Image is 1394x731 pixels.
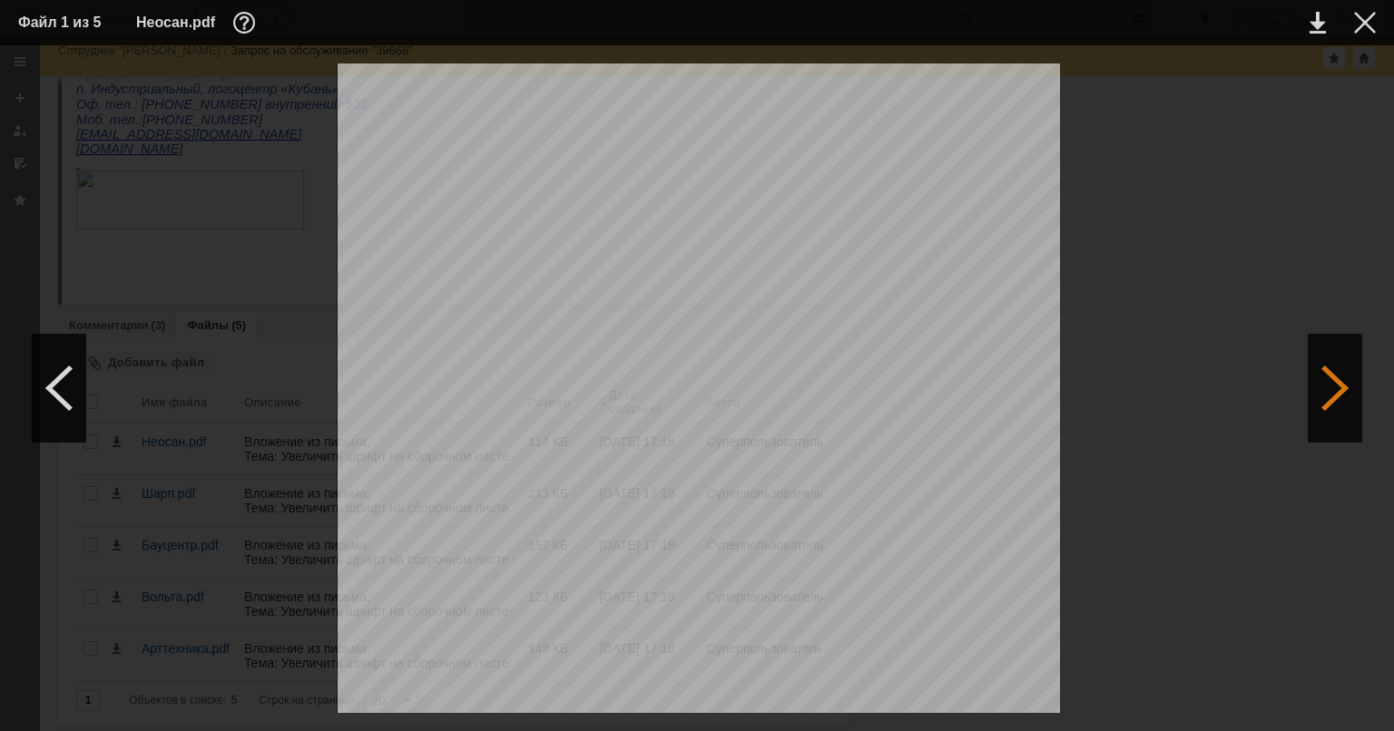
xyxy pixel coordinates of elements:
[32,334,86,443] div: Предыдущий файл
[136,12,260,34] div: Неосан.pdf
[7,143,155,158] span: ООО «Вольта Энерджи»
[1310,12,1326,34] div: Скачать файл
[7,93,149,108] span: ООО «АРТТЕХНИКА»
[1354,12,1376,34] div: Закрыть окно (Esc)
[7,69,135,83] span: ООО «Бауцентр Рус»
[1308,334,1362,443] div: Следующий файл
[18,15,109,30] div: Файл 1 из 5
[233,12,260,34] div: Дополнительная информация о файле (F11)
[7,119,215,133] span: ООО «НЕОСАН ЭНЕРДЖИ РУС»
[7,46,211,61] span: ООО "Шарп Электроникс Раша"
